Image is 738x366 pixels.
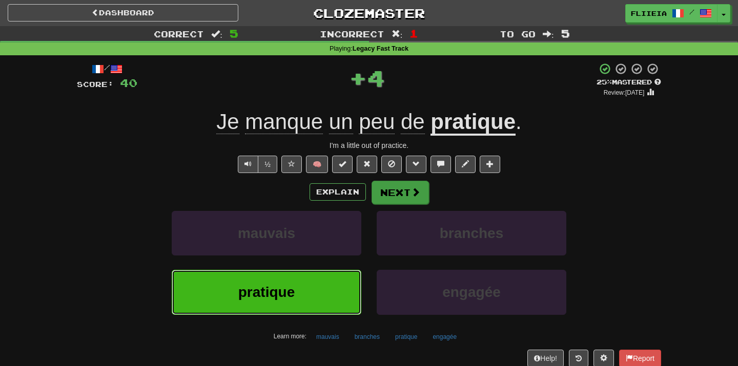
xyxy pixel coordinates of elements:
strong: Legacy Fast Track [353,45,408,52]
button: branches [349,329,385,345]
button: Next [372,181,429,204]
button: mauvais [172,211,361,255]
button: Grammar (alt+g) [406,156,426,173]
span: To go [500,29,536,39]
span: . [516,110,522,134]
span: un [329,110,353,134]
span: 40 [120,76,137,89]
button: Play sentence audio (ctl+space) [238,156,258,173]
span: peu [359,110,395,134]
span: Score: [77,80,114,89]
span: Incorrect [320,29,384,39]
button: Favorite sentence (alt+f) [281,156,302,173]
button: engagée [377,270,566,314]
span: 25 % [597,78,612,86]
span: engagée [442,284,501,300]
small: Review: [DATE] [604,89,645,96]
small: Learn more: [274,333,306,340]
span: branches [440,225,504,241]
button: Discuss sentence (alt+u) [430,156,451,173]
div: / [77,62,137,75]
span: 5 [230,27,238,39]
span: : [211,30,222,38]
span: : [543,30,554,38]
button: branches [377,211,566,255]
button: pratique [172,270,361,314]
button: Ignore sentence (alt+i) [381,156,402,173]
a: Clozemaster [254,4,484,22]
a: fliieia / [625,4,717,23]
div: I'm a little out of practice. [77,140,661,150]
span: pratique [238,284,295,300]
button: Add to collection (alt+a) [480,156,500,173]
span: mauvais [238,225,295,241]
button: Explain [310,183,366,201]
button: Reset to 0% Mastered (alt+r) [357,156,377,173]
u: pratique [430,110,516,136]
button: mauvais [311,329,345,345]
button: engagée [427,329,462,345]
span: de [401,110,425,134]
button: Set this sentence to 100% Mastered (alt+m) [332,156,353,173]
div: Text-to-speech controls [236,156,277,173]
span: 1 [409,27,418,39]
button: 🧠 [306,156,328,173]
span: 4 [367,65,385,91]
div: Mastered [597,78,661,87]
span: Je [216,110,239,134]
span: / [689,8,694,15]
span: : [392,30,403,38]
a: Dashboard [8,4,238,21]
span: manque [245,110,323,134]
span: 5 [561,27,570,39]
span: + [349,62,367,93]
button: Edit sentence (alt+d) [455,156,476,173]
span: Correct [154,29,204,39]
button: pratique [389,329,423,345]
span: fliieia [631,9,667,18]
button: ½ [258,156,277,173]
